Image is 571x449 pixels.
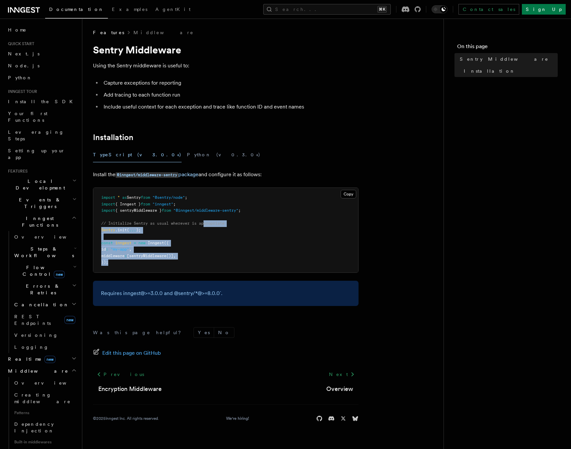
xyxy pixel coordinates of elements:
span: Sentry Middleware [460,56,548,62]
a: Examples [108,2,151,18]
span: Patterns [12,408,78,418]
a: Installation [93,133,133,142]
li: Include useful context for each exception and trace like function ID and event names [102,102,359,112]
span: Errors & Retries [12,283,72,296]
span: { sentryMiddleware } [115,208,162,213]
span: Installation [464,68,515,74]
a: @inngest/middleware-sentrypackage [116,171,199,178]
a: Previous [93,368,148,380]
a: Setting up your app [5,145,78,163]
span: .init [115,228,127,232]
span: Inngest Functions [5,215,72,228]
li: Capture exceptions for reporting [102,78,359,88]
li: Add tracing to each function run [102,90,359,100]
span: from [162,208,171,213]
button: Errors & Retries [12,280,78,299]
span: from [141,195,150,200]
span: middleware [101,254,124,258]
span: new [54,271,65,278]
span: , [173,254,176,258]
a: Logging [12,341,78,353]
a: Node.js [5,60,78,72]
span: // Initialize Sentry as usual wherever is appropriate [101,221,224,226]
span: : [124,254,127,258]
div: Inngest Functions [5,231,78,353]
span: Your first Functions [8,111,47,123]
span: import [101,195,115,200]
button: Cancellation [12,299,78,311]
a: AgentKit [151,2,195,18]
button: Python (v0.3.0+) [187,147,261,162]
span: import [101,202,115,206]
span: Quick start [5,41,34,46]
a: Overview [326,384,353,394]
span: , [129,247,131,252]
span: ); [136,228,141,232]
button: Inngest Functions [5,212,78,231]
p: Requires inngest@>=3.0.0 and @sentry/*@>=8.0.0`. [101,289,351,298]
p: Was this page helpful? [93,329,186,336]
button: Flow Controlnew [12,262,78,280]
a: REST Endpointsnew [12,311,78,329]
span: Events & Triggers [5,196,72,210]
span: "@inngest/middleware-sentry" [173,208,238,213]
a: Encryption Middleware [98,384,162,394]
button: TypeScript (v3.0.0+) [93,147,182,162]
span: ()] [166,254,173,258]
span: id [101,247,106,252]
a: We're hiring! [226,416,249,421]
a: Sign Up [522,4,566,15]
span: ( [127,228,129,232]
a: Versioning [12,329,78,341]
span: Setting up your app [8,148,65,160]
p: Install the and configure it as follows: [93,170,359,180]
span: Built-in middlewares [12,437,78,447]
span: Install the SDK [8,99,77,104]
span: : [106,247,108,252]
a: Leveraging Steps [5,126,78,145]
span: new [44,356,55,363]
span: Home [8,27,27,33]
button: Toggle dark mode [432,5,448,13]
code: @inngest/middleware-sentry [116,172,178,178]
span: new [64,316,75,324]
span: "inngest" [152,202,173,206]
span: ; [185,195,187,200]
span: Logging [14,344,49,350]
a: Next.js [5,48,78,60]
span: as [122,195,127,200]
span: Realtime [5,356,55,362]
span: new [138,241,145,245]
span: AgentKit [155,7,191,12]
span: Versioning [14,333,58,338]
span: "@sentry/node" [152,195,185,200]
span: const [101,241,113,245]
span: Inngest tour [5,89,37,94]
span: Features [5,169,28,174]
span: Local Development [5,178,72,191]
span: = [134,241,136,245]
button: Local Development [5,175,78,194]
button: No [214,328,234,337]
span: ; [238,208,241,213]
a: Documentation [45,2,108,19]
span: Overview [14,234,83,240]
span: sentryMiddleware [129,254,166,258]
span: Documentation [49,7,104,12]
button: Yes [194,328,214,337]
span: Leveraging Steps [8,129,64,141]
a: Your first Functions [5,108,78,126]
span: Edit this page on GitHub [102,348,161,358]
span: Sentry [101,228,115,232]
button: Middleware [5,365,78,377]
a: Overview [12,231,78,243]
span: "my-app" [111,247,129,252]
a: Creating middleware [12,389,78,408]
a: Install the SDK [5,96,78,108]
span: Middleware [5,368,68,374]
span: ; [173,202,176,206]
a: Python [5,72,78,84]
span: Examples [112,7,147,12]
span: Flow Control [12,264,73,277]
span: from [141,202,150,206]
